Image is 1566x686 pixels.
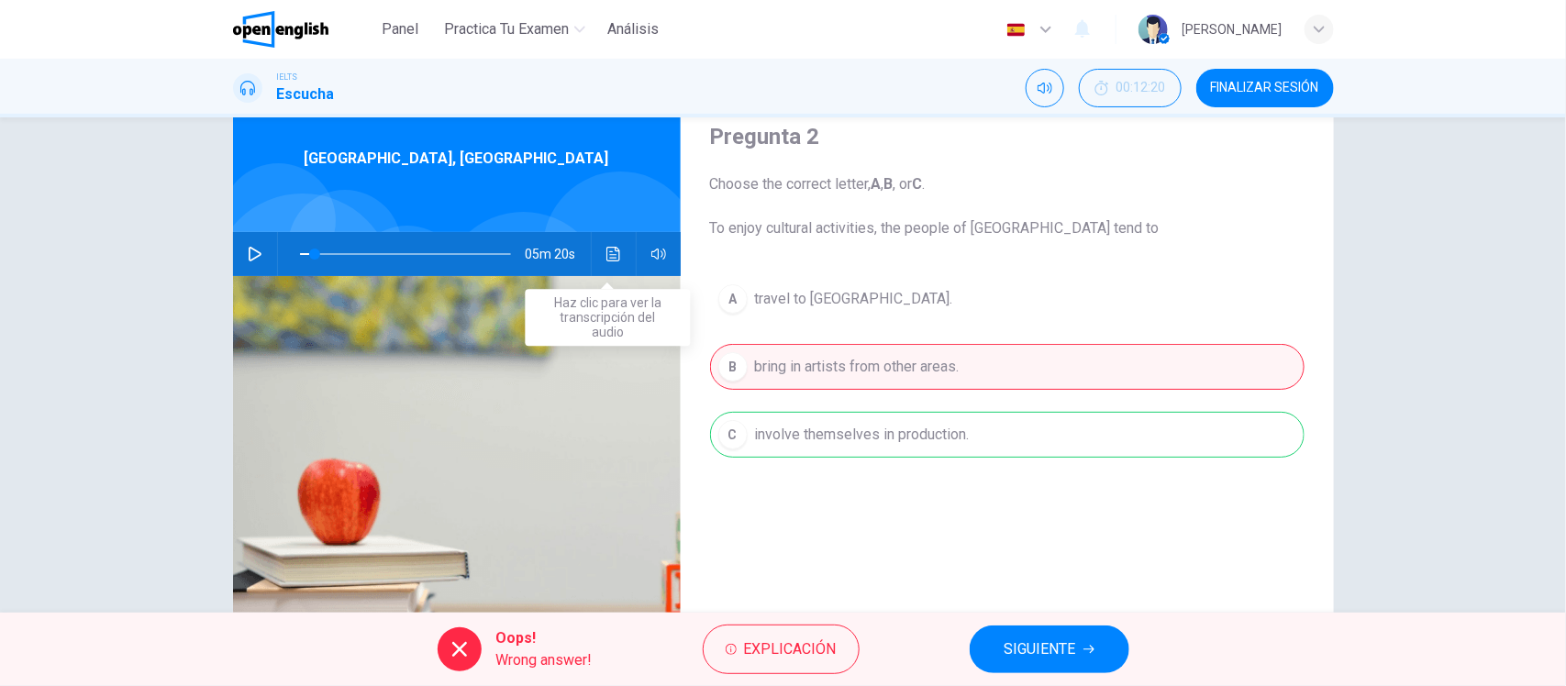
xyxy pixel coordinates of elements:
span: Wrong answer! [496,649,593,671]
span: 00:12:20 [1116,81,1166,95]
span: Oops! [496,627,593,649]
a: OpenEnglish logo [233,11,372,48]
b: A [872,175,882,193]
span: FINALIZAR SESIÓN [1211,81,1319,95]
b: B [884,175,894,193]
span: Análisis [607,18,659,40]
span: IELTS [277,71,298,83]
button: FINALIZAR SESIÓN [1196,69,1334,107]
span: Panel [382,18,418,40]
div: [PERSON_NAME] [1183,18,1283,40]
div: Haz clic para ver la transcripción del audio [526,289,691,346]
span: Explicación [744,636,837,662]
button: Análisis [600,13,666,46]
button: Haz clic para ver la transcripción del audio [599,232,628,276]
span: 05m 20s [526,232,591,276]
button: Explicación [703,625,860,674]
button: Panel [371,13,429,46]
span: Practica tu examen [444,18,569,40]
span: Choose the correct letter, , , or . To enjoy cultural activities, the people of [GEOGRAPHIC_DATA]... [710,173,1305,239]
div: Silenciar [1026,69,1064,107]
h1: Escucha [277,83,335,105]
img: OpenEnglish logo [233,11,329,48]
span: [GEOGRAPHIC_DATA], [GEOGRAPHIC_DATA] [305,148,609,170]
span: SIGUIENTE [1005,636,1076,662]
img: Profile picture [1138,15,1168,44]
button: SIGUIENTE [970,625,1129,673]
b: C [913,175,923,193]
button: 00:12:20 [1079,69,1182,107]
h4: Pregunta 2 [710,122,1305,151]
button: Practica tu examen [437,13,593,46]
div: Ocultar [1079,69,1182,107]
img: es [1005,23,1027,37]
